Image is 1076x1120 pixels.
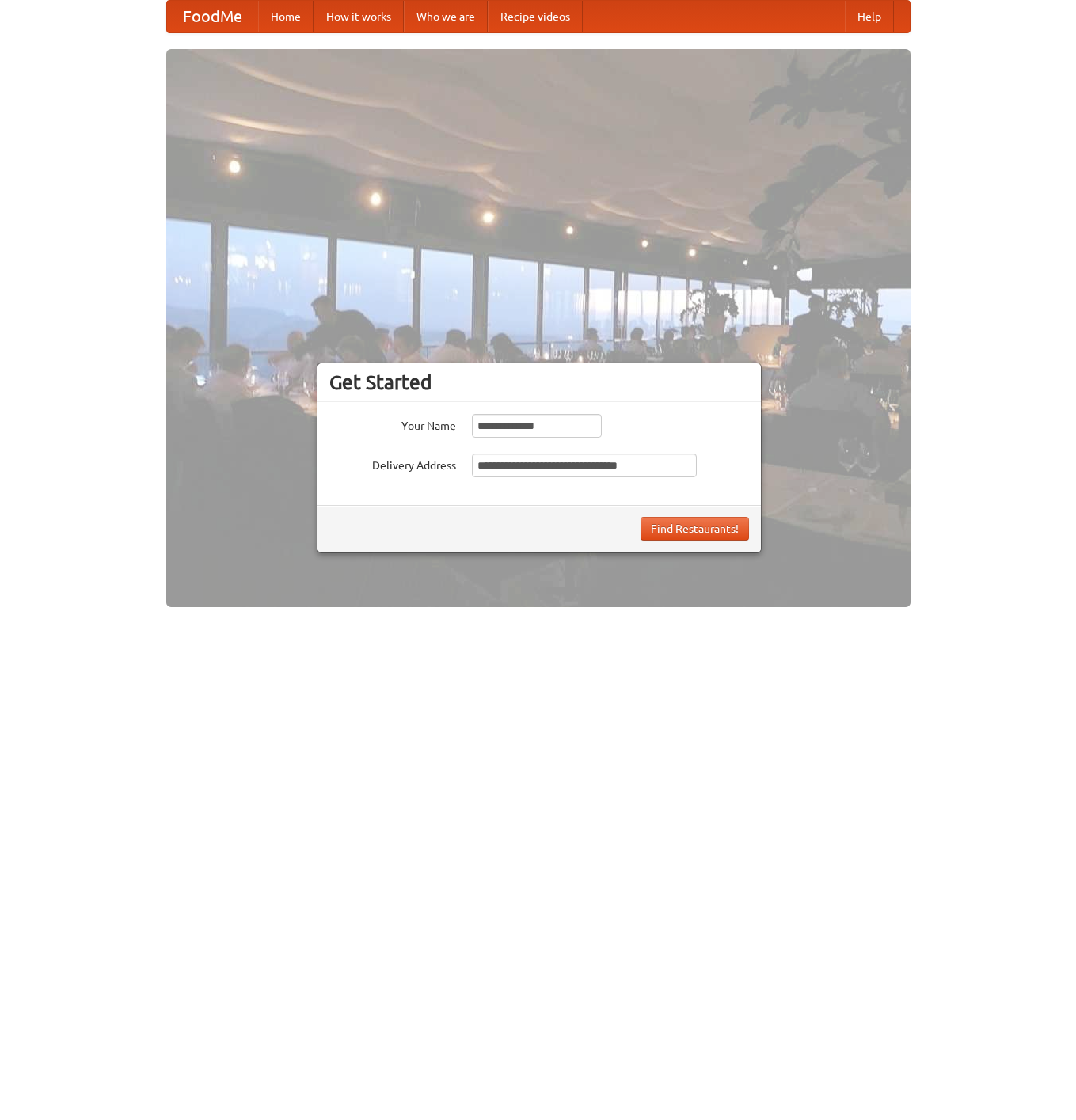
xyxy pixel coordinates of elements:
label: Your Name [329,414,456,434]
a: Who we are [404,1,488,32]
a: Home [258,1,314,32]
a: Help [845,1,894,32]
label: Delivery Address [329,454,456,473]
h3: Get Started [329,370,749,394]
a: How it works [314,1,404,32]
a: FoodMe [167,1,258,32]
a: Recipe videos [488,1,583,32]
button: Find Restaurants! [641,517,749,541]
